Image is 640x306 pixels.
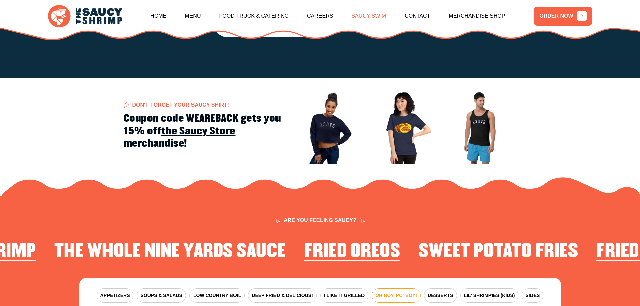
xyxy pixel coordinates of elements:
[140,292,182,299] span: SOUPS & SALADS
[307,2,333,31] a: Careers
[419,241,578,264] li: 4 of 4
[100,292,130,299] span: APPETIZERS
[449,2,505,31] a: Merchandise Shop
[464,292,515,299] span: LIL' SHRIMPIES (KIDS)
[525,292,540,299] span: SIDES
[291,91,363,164] img: Image 1
[54,241,286,264] li: 2 of 4
[428,292,453,299] span: DESSERTS
[97,288,134,303] button: APPETIZERS
[534,7,592,26] a: ORDER NOW
[252,292,313,299] span: DEEP FRIED & DELICIOUS!
[320,288,368,303] button: I LIKE IT GRILLED
[351,2,386,31] a: Saucy Swim
[304,241,400,262] h2: Fried Oreos
[424,288,457,303] button: DESSERTS
[372,288,421,303] button: OH BOY, PO' BOY!
[185,2,201,31] a: Menu
[375,292,417,299] span: OH BOY, PO' BOY!
[189,288,245,303] button: LOW COUNTRY BOIL
[304,241,400,264] li: 3 of 4
[367,91,440,164] img: Image 2
[161,125,236,137] a: the Saucy Store
[193,292,241,299] span: LOW COUNTRY BOIL
[48,5,122,28] img: logo
[150,2,166,31] a: Home
[137,288,186,303] button: SOUPS & SALADS
[404,2,430,31] a: Contact
[124,112,283,150] h2: Coupon code WEAREBACK gets you 15% off merchandise!
[444,91,516,164] img: Image 3
[324,292,365,299] span: I LIKE IT GRILLED
[219,2,289,31] a: Food Truck & Catering
[54,241,286,262] h2: The Whole Nine Yards Sauce
[460,288,519,303] button: LIL' SHRIMPIES (KIDS)
[419,241,578,262] h2: Sweet Potato Fries
[124,102,229,108] span: Don't forget your Saucy Shirt!
[275,218,365,223] span: ARE YOU FEELING SAUCY?
[522,288,543,303] button: SIDES
[248,288,317,303] button: DEEP FRIED & DELICIOUS!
